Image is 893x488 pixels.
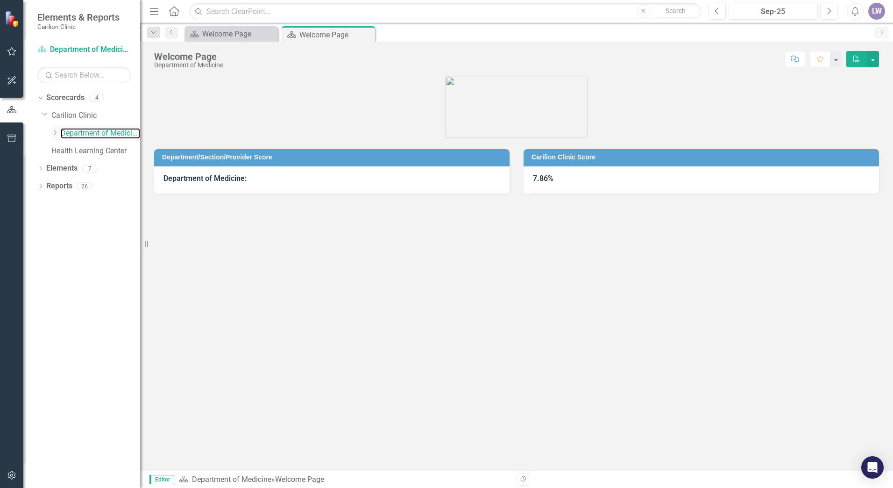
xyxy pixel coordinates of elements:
[46,93,85,103] a: Scorecards
[82,165,97,172] div: 7
[61,128,140,139] a: Department of Medicine
[163,174,247,183] strong: Department of Medicine:
[5,11,21,27] img: ClearPoint Strategy
[37,23,120,30] small: Carilion Clinic
[46,163,78,174] a: Elements
[652,5,699,18] button: Search
[162,154,505,161] h3: Department/Section/Provider Score
[46,181,72,192] a: Reports
[179,474,510,485] div: »
[154,62,223,69] div: Department of Medicine
[37,67,131,83] input: Search Below...
[37,12,120,23] span: Elements & Reports
[202,28,276,40] div: Welcome Page
[77,182,92,190] div: 26
[868,3,885,20] button: LW
[446,77,588,137] img: carilion%20clinic%20logo%202.0.png
[51,110,140,121] a: Carilion Clinic
[533,174,553,183] strong: 7.86%
[666,7,686,14] span: Search
[532,154,874,161] h3: Carilion Clinic Score
[275,475,324,484] div: Welcome Page
[149,475,174,484] span: Editor
[729,3,818,20] button: Sep-25
[861,456,884,479] div: Open Intercom Messenger
[37,44,131,55] a: Department of Medicine
[189,3,702,20] input: Search ClearPoint...
[89,94,104,102] div: 4
[299,29,373,41] div: Welcome Page
[154,51,223,62] div: Welcome Page
[51,146,140,157] a: Health Learning Center
[187,28,276,40] a: Welcome Page
[732,6,815,17] div: Sep-25
[192,475,271,484] a: Department of Medicine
